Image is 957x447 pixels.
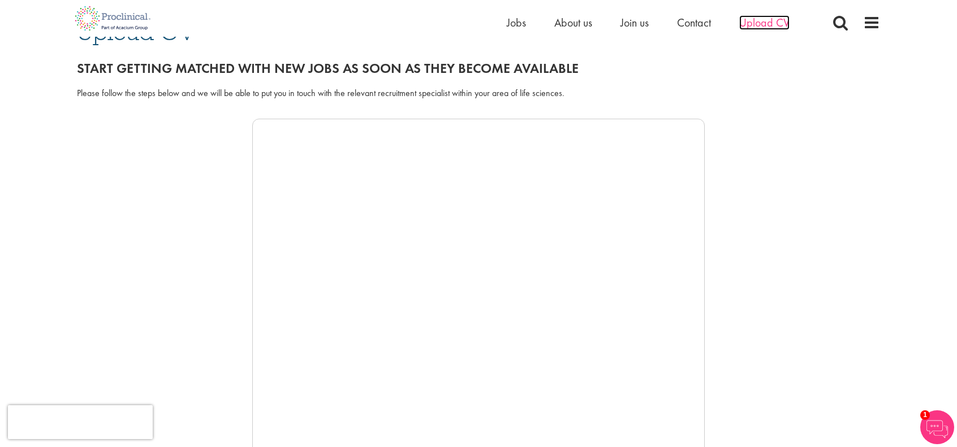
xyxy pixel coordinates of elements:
[507,15,526,30] a: Jobs
[677,15,711,30] a: Contact
[77,87,880,100] div: Please follow the steps below and we will be able to put you in touch with the relevant recruitme...
[554,15,592,30] a: About us
[620,15,649,30] a: Join us
[77,61,880,76] h2: Start getting matched with new jobs as soon as they become available
[920,410,954,444] img: Chatbot
[8,405,153,439] iframe: reCAPTCHA
[739,15,790,30] a: Upload CV
[920,410,930,420] span: 1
